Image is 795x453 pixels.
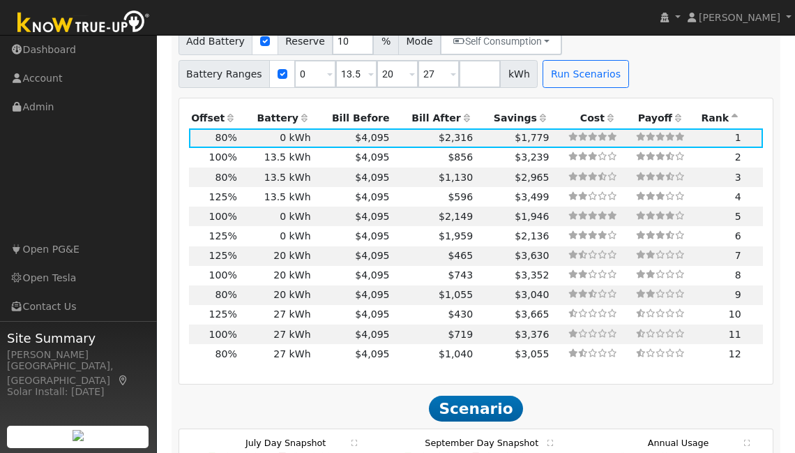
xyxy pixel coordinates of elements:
[439,289,473,300] span: $1,055
[209,309,237,320] span: 125%
[448,309,473,320] span: $430
[209,151,237,163] span: 100%
[245,438,326,448] text: July Day Snapshot
[648,438,709,448] text: Annual Usage
[355,289,389,300] span: $4,095
[179,60,271,88] span: Battery Ranges
[515,250,549,261] span: $3,630
[515,132,549,143] span: $1,779
[448,250,473,261] span: $465
[209,329,237,340] span: 100%
[355,211,389,222] span: $4,095
[355,250,389,261] span: $4,095
[735,250,741,261] span: 7
[239,246,313,266] td: 20 kWh
[189,109,240,128] th: Offset
[239,325,313,344] td: 27 kWh
[278,27,333,55] span: Reserve
[439,172,473,183] span: $1,130
[425,438,539,448] text: September Day Snapshot
[500,60,538,88] span: kWh
[440,27,562,55] button: Self Consumption
[209,250,237,261] span: 125%
[239,344,313,364] td: 27 kWh
[239,266,313,285] td: 20 kWh
[735,191,741,202] span: 4
[215,348,236,359] span: 80%
[7,348,149,362] div: [PERSON_NAME]
[239,148,313,168] td: 13.5 kWh
[215,132,236,143] span: 80%
[448,329,473,340] span: $719
[515,289,549,300] span: $3,040
[7,385,149,399] div: Solar Install: [DATE]
[439,348,473,359] span: $1,040
[239,207,313,226] td: 0 kWh
[735,211,741,222] span: 5
[355,329,389,340] span: $4,095
[448,191,473,202] span: $596
[239,109,313,128] th: Battery
[355,132,389,143] span: $4,095
[239,285,313,305] td: 20 kWh
[355,348,389,359] span: $4,095
[392,109,476,128] th: Bill After
[515,348,549,359] span: $3,055
[429,396,522,422] span: Scenario
[439,211,473,222] span: $2,149
[494,112,537,124] span: Savings
[515,191,549,202] span: $3,499
[239,128,313,148] td: 0 kWh
[729,329,741,340] span: 11
[355,172,389,183] span: $4,095
[548,440,554,446] text: 
[209,269,237,281] span: 100%
[373,27,398,55] span: %
[239,168,313,187] td: 13.5 kWh
[179,27,253,55] span: Add Battery
[355,191,389,202] span: $4,095
[355,309,389,320] span: $4,095
[744,440,750,446] text: 
[7,329,149,348] span: Site Summary
[448,151,473,163] span: $856
[239,187,313,207] td: 13.5 kWh
[543,60,628,88] button: Run Scenarios
[10,8,157,39] img: Know True-Up
[355,269,389,281] span: $4,095
[735,230,741,242] span: 6
[355,151,389,163] span: $4,095
[735,269,741,281] span: 8
[638,112,672,124] span: Payoff
[117,375,130,386] a: Map
[73,430,84,441] img: retrieve
[215,172,236,183] span: 80%
[515,211,549,222] span: $1,946
[209,191,237,202] span: 125%
[239,305,313,325] td: 27 kWh
[515,151,549,163] span: $3,239
[699,12,780,23] span: [PERSON_NAME]
[515,269,549,281] span: $3,352
[729,309,741,320] span: 10
[729,348,741,359] span: 12
[209,211,237,222] span: 100%
[701,112,729,124] span: Rank
[398,27,441,55] span: Mode
[515,309,549,320] span: $3,665
[313,109,392,128] th: Bill Before
[239,226,313,246] td: 0 kWh
[351,440,357,446] text: 
[580,112,605,124] span: Cost
[215,289,236,300] span: 80%
[735,289,741,300] span: 9
[515,172,549,183] span: $2,965
[209,230,237,242] span: 125%
[735,151,741,163] span: 2
[515,329,549,340] span: $3,376
[515,230,549,242] span: $2,136
[355,230,389,242] span: $4,095
[448,269,473,281] span: $743
[7,359,149,388] div: [GEOGRAPHIC_DATA], [GEOGRAPHIC_DATA]
[735,172,741,183] span: 3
